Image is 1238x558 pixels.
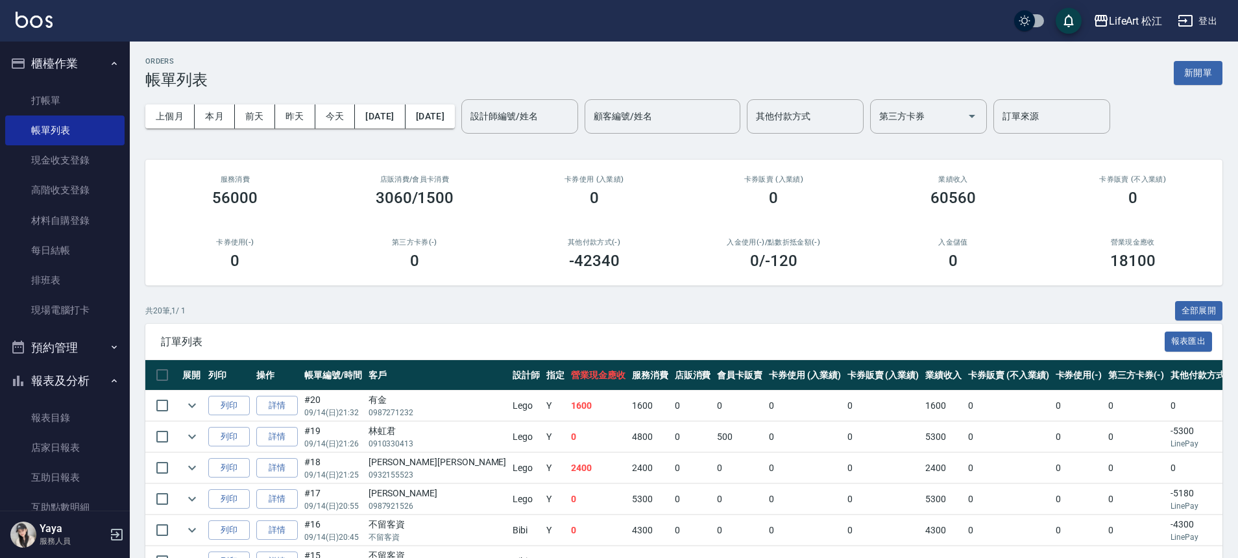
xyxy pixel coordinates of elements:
a: 現金收支登錄 [5,145,125,175]
button: 今天 [315,104,356,128]
td: 0 [672,515,714,546]
td: 0 [766,391,844,421]
td: 0 [672,484,714,515]
p: 共 20 筆, 1 / 1 [145,305,186,317]
button: 全部展開 [1175,301,1223,321]
td: 2400 [922,453,965,483]
h2: ORDERS [145,57,208,66]
td: 0 [672,453,714,483]
a: 打帳單 [5,86,125,115]
td: 0 [965,422,1052,452]
img: Logo [16,12,53,28]
h3: 0 [1128,189,1137,207]
td: 5300 [922,484,965,515]
th: 卡券使用 (入業績) [766,360,844,391]
td: Y [543,422,568,452]
a: 詳情 [256,396,298,416]
h2: 入金使用(-) /點數折抵金額(-) [699,238,848,247]
td: 0 [766,422,844,452]
p: 09/14 (日) 20:55 [304,500,362,512]
h2: 營業現金應收 [1058,238,1207,247]
button: 列印 [208,396,250,416]
td: 0 [568,484,629,515]
th: 業績收入 [922,360,965,391]
td: 0 [672,422,714,452]
td: Y [543,391,568,421]
a: 排班表 [5,265,125,295]
button: 報表及分析 [5,364,125,398]
td: 0 [1105,391,1167,421]
div: 有金 [369,393,507,407]
a: 詳情 [256,458,298,478]
button: 列印 [208,489,250,509]
td: 0 [766,515,844,546]
p: LinePay [1171,438,1235,450]
th: 會員卡販賣 [714,360,766,391]
button: expand row [182,458,202,478]
h3: -42340 [569,252,620,270]
h2: 店販消費 /會員卡消費 [341,175,489,184]
button: 列印 [208,427,250,447]
div: [PERSON_NAME][PERSON_NAME] [369,455,507,469]
td: 0 [844,422,923,452]
button: LifeArt 松江 [1088,8,1168,34]
td: #20 [301,391,365,421]
td: #16 [301,515,365,546]
td: #17 [301,484,365,515]
h2: 第三方卡券(-) [341,238,489,247]
p: LinePay [1171,531,1235,543]
td: 0 [714,484,766,515]
td: 0 [965,391,1052,421]
td: 0 [714,391,766,421]
div: 不留客資 [369,518,507,531]
a: 帳單列表 [5,115,125,145]
td: Lego [509,484,543,515]
td: 0 [1052,515,1106,546]
h5: Yaya [40,522,106,535]
td: 0 [568,422,629,452]
td: 0 [1105,453,1167,483]
p: 09/14 (日) 20:45 [304,531,362,543]
button: 預約管理 [5,331,125,365]
h3: 56000 [212,189,258,207]
a: 互助日報表 [5,463,125,492]
img: Person [10,522,36,548]
a: 報表匯出 [1165,335,1213,347]
button: [DATE] [406,104,455,128]
th: 指定 [543,360,568,391]
button: save [1056,8,1082,34]
td: #19 [301,422,365,452]
a: 詳情 [256,520,298,540]
td: 5300 [922,422,965,452]
td: 0 [766,484,844,515]
button: expand row [182,489,202,509]
p: 09/14 (日) 21:26 [304,438,362,450]
th: 服務消費 [629,360,672,391]
a: 高階收支登錄 [5,175,125,205]
td: 4300 [629,515,672,546]
td: Y [543,484,568,515]
td: 4300 [922,515,965,546]
h3: 0 [410,252,419,270]
h2: 其他付款方式(-) [520,238,668,247]
td: 500 [714,422,766,452]
p: LinePay [1171,500,1235,512]
h2: 入金儲值 [879,238,1028,247]
td: 0 [766,453,844,483]
th: 帳單編號/時間 [301,360,365,391]
button: 登出 [1172,9,1222,33]
th: 第三方卡券(-) [1105,360,1167,391]
a: 新開單 [1174,66,1222,79]
button: Open [962,106,982,127]
button: expand row [182,427,202,446]
h2: 業績收入 [879,175,1028,184]
td: 0 [714,453,766,483]
th: 卡券販賣 (不入業績) [965,360,1052,391]
button: expand row [182,520,202,540]
td: 0 [844,515,923,546]
p: 0932155523 [369,469,507,481]
th: 操作 [253,360,301,391]
td: Bibi [509,515,543,546]
p: 0910330413 [369,438,507,450]
th: 卡券販賣 (入業績) [844,360,923,391]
